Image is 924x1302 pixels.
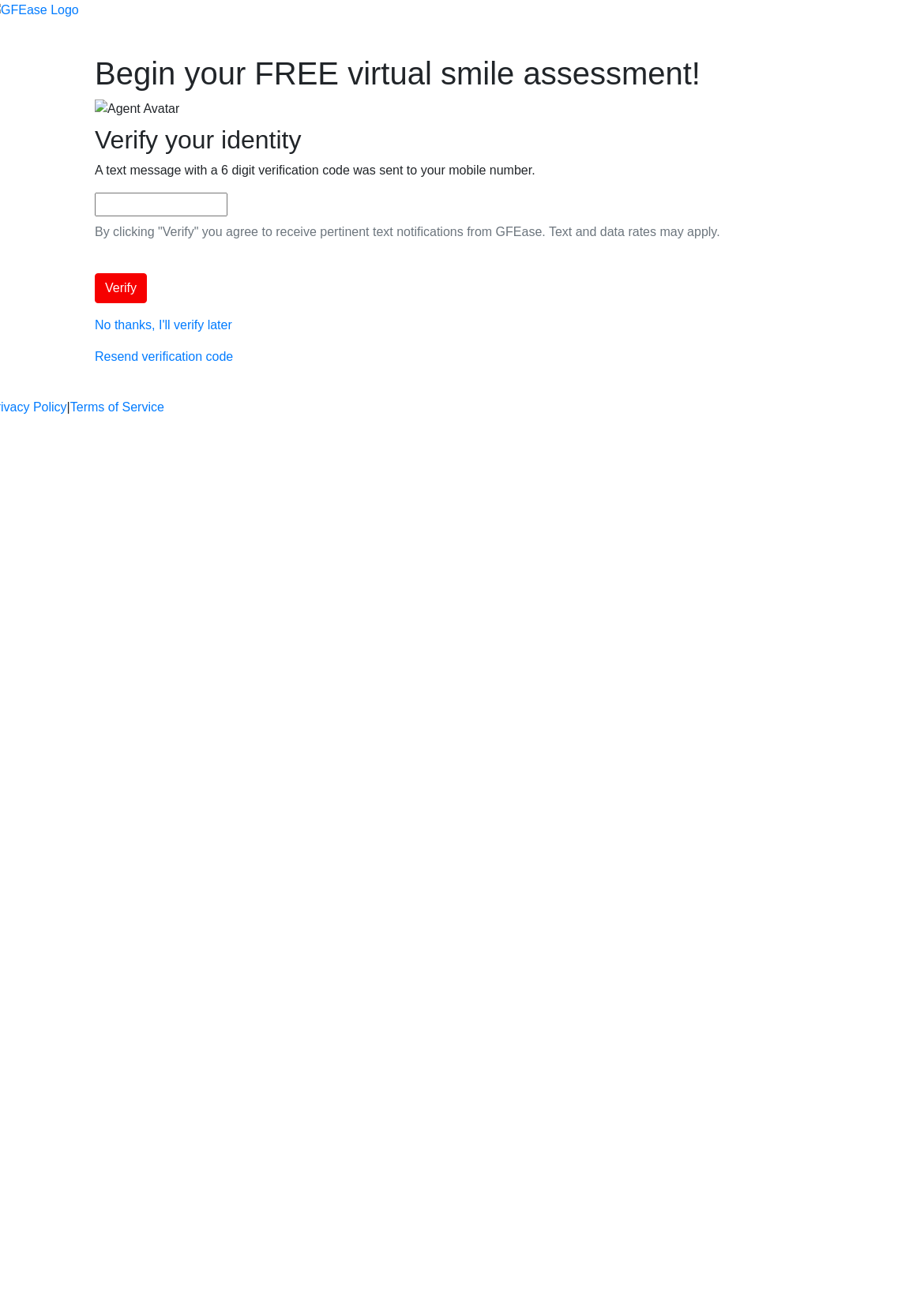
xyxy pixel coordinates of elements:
a: | [67,398,70,417]
h1: Begin your FREE virtual smile assessment! [95,54,829,92]
button: Verify [95,273,147,303]
img: Agent Avatar [95,99,179,118]
a: Terms of Service [70,398,164,417]
h2: Verify your identity [95,125,829,155]
p: A text message with a 6 digit verification code was sent to your mobile number. [95,161,829,180]
a: Resend verification code [95,350,233,363]
p: By clicking "Verify" you agree to receive pertinent text notifications from GFEase. Text and data... [95,223,829,242]
a: No thanks, I'll verify later [95,318,232,332]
